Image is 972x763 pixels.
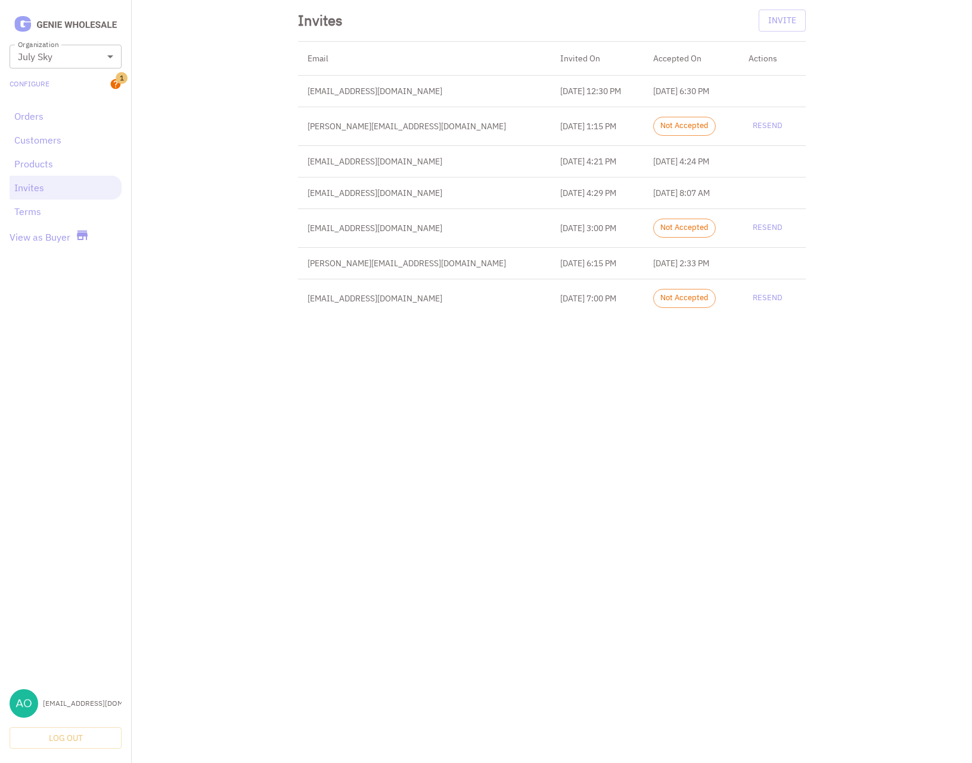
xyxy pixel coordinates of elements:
[551,177,644,208] td: [DATE] 4:29 PM
[644,145,738,177] td: [DATE] 4:24 PM
[18,39,58,49] label: Organization
[551,107,644,145] td: [DATE] 1:15 PM
[14,157,117,171] a: Products
[298,42,551,76] th: Email
[644,42,738,76] th: Accepted On
[10,14,122,35] img: Logo
[298,177,551,208] td: [EMAIL_ADDRESS][DOMAIN_NAME]
[298,145,551,177] td: [EMAIL_ADDRESS][DOMAIN_NAME]
[298,42,806,317] table: simple table
[10,230,70,244] a: View as Buyer
[739,42,806,76] th: Actions
[749,289,787,307] button: Resend
[551,279,644,317] td: [DATE] 7:00 PM
[551,42,644,76] th: Invited On
[644,75,738,107] td: [DATE] 6:30 PM
[10,689,38,718] img: aoxue@julyskyskincare.com
[749,117,787,135] button: Resend
[298,75,551,107] td: [EMAIL_ADDRESS][DOMAIN_NAME]
[14,180,117,195] a: Invites
[298,208,551,247] td: [EMAIL_ADDRESS][DOMAIN_NAME]
[644,177,738,208] td: [DATE] 8:07 AM
[654,222,715,233] span: Not Accepted
[298,279,551,317] td: [EMAIL_ADDRESS][DOMAIN_NAME]
[298,247,551,279] td: [PERSON_NAME][EMAIL_ADDRESS][DOMAIN_NAME]
[43,698,122,709] div: [EMAIL_ADDRESS][DOMAIN_NAME]
[551,208,644,247] td: [DATE] 3:00 PM
[14,109,117,123] a: Orders
[749,219,787,237] button: Resend
[551,145,644,177] td: [DATE] 4:21 PM
[14,204,117,219] a: Terms
[551,247,644,279] td: [DATE] 6:15 PM
[10,79,49,89] a: Configure
[644,247,738,279] td: [DATE] 2:33 PM
[10,727,122,749] button: Log Out
[116,72,128,84] span: 1
[298,10,343,31] div: Invites
[14,133,117,147] a: Customers
[654,292,715,304] span: Not Accepted
[10,45,122,68] div: July Sky
[654,120,715,132] span: Not Accepted
[298,107,551,145] td: [PERSON_NAME][EMAIL_ADDRESS][DOMAIN_NAME]
[759,10,806,32] button: Invite
[551,75,644,107] td: [DATE] 12:30 PM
